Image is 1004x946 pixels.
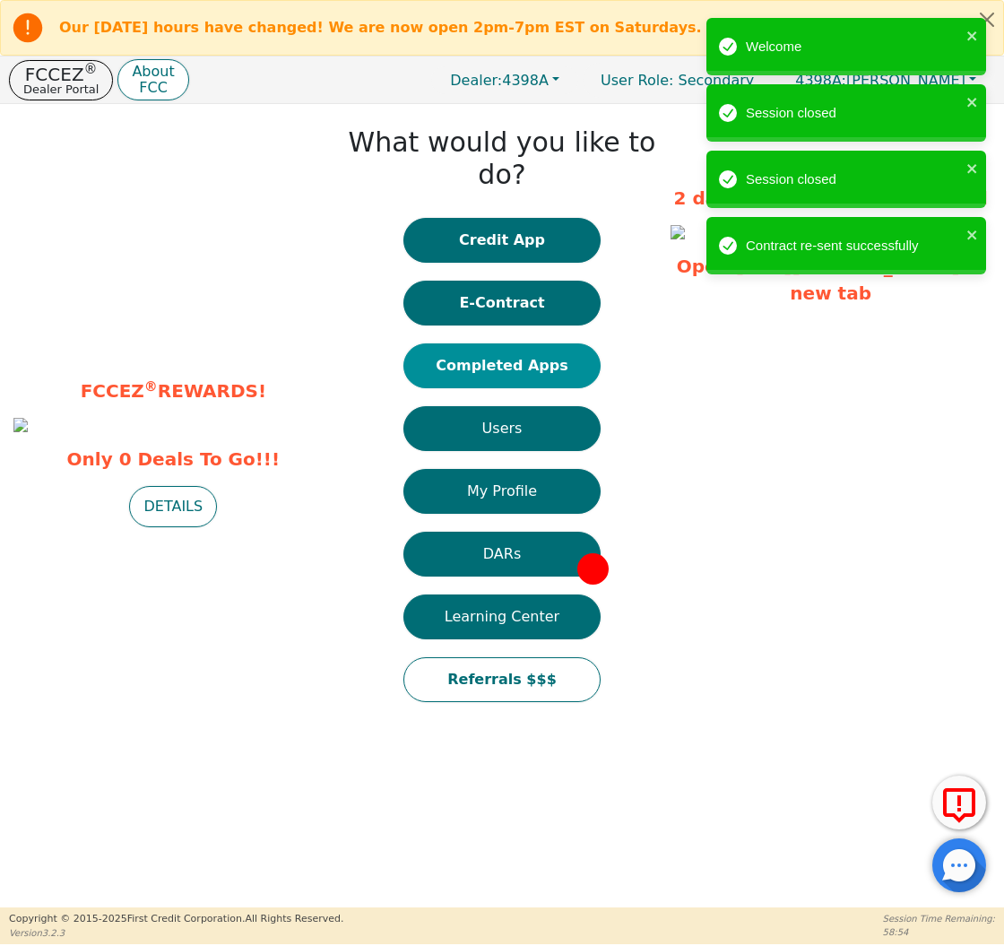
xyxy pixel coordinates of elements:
[966,91,979,112] button: close
[450,72,502,89] span: Dealer:
[583,63,772,98] a: User Role: Secondary
[431,66,578,94] button: Dealer:4398A
[9,926,343,940] p: Version 3.2.3
[746,236,961,256] div: Contract re-sent successfully
[450,72,549,89] span: 4398A
[671,185,991,212] p: 2 days left in promotion period
[883,925,995,939] p: 58:54
[932,776,986,829] button: Report Error to FCC
[9,60,113,100] button: FCCEZ®Dealer Portal
[342,126,662,191] h1: What would you like to do?
[132,65,174,79] p: About
[966,158,979,178] button: close
[671,225,685,239] img: 85c56f49-0f02-4aa7-9f63-2871f2654406
[583,63,772,98] p: Secondary
[746,169,961,190] div: Session closed
[403,406,601,451] button: Users
[746,103,961,124] div: Session closed
[144,378,158,395] sup: ®
[746,37,961,57] div: Welcome
[403,218,601,263] button: Credit App
[13,446,333,473] span: Only 0 Deals To Go!!!
[883,912,995,925] p: Session Time Remaining:
[971,1,1003,38] button: Close alert
[245,913,343,924] span: All Rights Reserved.
[403,657,601,702] button: Referrals $$$
[403,532,601,577] button: DARs
[966,25,979,46] button: close
[13,378,333,404] p: FCCEZ REWARDS!
[403,343,601,388] button: Completed Apps
[677,256,985,304] a: Open [URL][DOMAIN_NAME] in new tab
[23,65,99,83] p: FCCEZ
[129,486,217,527] button: DETAILS
[59,19,702,36] b: Our [DATE] hours have changed! We are now open 2pm-7pm EST on Saturdays.
[23,83,99,95] p: Dealer Portal
[132,81,174,95] p: FCC
[117,59,188,101] button: AboutFCC
[403,595,601,639] button: Learning Center
[13,418,28,432] img: d7b6b5e9-f050-4392-ba86-fcdcc4d995b5
[966,224,979,245] button: close
[9,912,343,927] p: Copyright © 2015- 2025 First Credit Corporation.
[84,61,98,77] sup: ®
[403,281,601,325] button: E-Contract
[403,469,601,514] button: My Profile
[601,72,673,89] span: User Role :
